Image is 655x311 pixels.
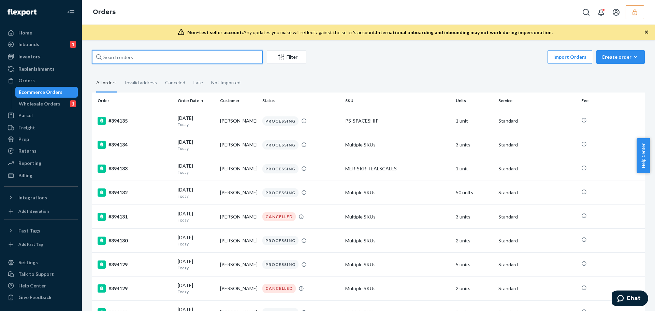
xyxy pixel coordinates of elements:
div: Inventory [18,53,40,60]
div: Late [193,74,203,91]
div: Prep [18,136,29,143]
p: Today [178,122,215,127]
div: Not Imported [211,74,241,91]
p: Standard [498,213,576,220]
div: [DATE] [178,210,215,223]
div: #394133 [98,165,172,173]
button: Open Search Box [579,5,593,19]
a: Prep [4,134,78,145]
div: Fast Tags [18,227,40,234]
a: Home [4,27,78,38]
p: Standard [498,261,576,268]
div: [DATE] [178,234,215,247]
td: 3 units [453,205,495,229]
div: Invalid address [125,74,157,91]
div: PROCESSING [262,236,299,245]
div: PROCESSING [262,188,299,197]
td: 5 units [453,253,495,277]
button: Help Center [637,138,650,173]
p: Today [178,289,215,295]
div: Reporting [18,160,41,167]
div: Replenishments [18,66,55,72]
a: Add Fast Tag [4,239,78,250]
button: Close Navigation [64,5,78,19]
input: Search orders [92,50,263,64]
td: Multiple SKUs [343,133,453,157]
div: Help Center [18,282,46,289]
div: #394134 [98,141,172,149]
div: [DATE] [178,115,215,127]
td: [PERSON_NAME] [217,205,260,229]
div: [DATE] [178,186,215,199]
a: Parcel [4,110,78,121]
p: Today [178,145,215,151]
div: Add Fast Tag [18,241,43,247]
div: #394132 [98,188,172,197]
div: Parcel [18,112,33,119]
button: Import Orders [548,50,592,64]
div: Home [18,29,32,36]
p: Standard [498,117,576,124]
a: Returns [4,145,78,156]
div: Returns [18,147,37,154]
a: Orders [4,75,78,86]
div: Billing [18,172,32,179]
button: Filter [267,50,306,64]
iframe: Opens a widget where you can chat to one of our agents [612,291,648,308]
span: Non-test seller account: [187,29,243,35]
a: Ecommerce Orders [15,87,78,98]
a: Settings [4,257,78,268]
button: Integrations [4,192,78,203]
p: Standard [498,165,576,172]
td: Multiple SKUs [343,277,453,300]
td: 3 units [453,133,495,157]
div: Add Integration [18,208,49,214]
div: Ecommerce Orders [19,89,62,96]
div: Talk to Support [18,271,54,278]
a: Inbounds1 [4,39,78,50]
th: Status [260,93,343,109]
div: PROCESSING [262,164,299,173]
th: Units [453,93,495,109]
a: Freight [4,122,78,133]
button: Give Feedback [4,292,78,303]
div: Freight [18,124,35,131]
button: Fast Tags [4,225,78,236]
p: Standard [498,285,576,292]
div: Integrations [18,194,47,201]
td: [PERSON_NAME] [217,133,260,157]
div: [DATE] [178,258,215,271]
p: Standard [498,141,576,148]
a: Reporting [4,158,78,169]
th: SKU [343,93,453,109]
a: Wholesale Orders1 [15,98,78,109]
div: #394135 [98,117,172,125]
div: Filter [267,54,306,60]
div: [DATE] [178,162,215,175]
th: Order [92,93,175,109]
p: Today [178,169,215,175]
div: Inbounds [18,41,39,48]
div: Give Feedback [18,294,52,301]
td: Multiple SKUs [343,253,453,277]
td: [PERSON_NAME] [217,253,260,277]
div: Customer [220,98,257,103]
td: Multiple SKUs [343,229,453,253]
a: Help Center [4,280,78,291]
p: Standard [498,237,576,244]
a: Billing [4,170,78,181]
p: Today [178,241,215,247]
div: All orders [96,74,117,93]
a: Inventory [4,51,78,62]
div: #394129 [98,260,172,269]
th: Service [496,93,579,109]
span: International onboarding and inbounding may not work during impersonation. [376,29,553,35]
div: MER-SKR-TEALSCALES [345,165,450,172]
td: 2 units [453,229,495,253]
td: [PERSON_NAME] [217,181,260,204]
div: PS-SPACESHIP [345,117,450,124]
div: #394129 [98,284,172,293]
p: Today [178,193,215,199]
